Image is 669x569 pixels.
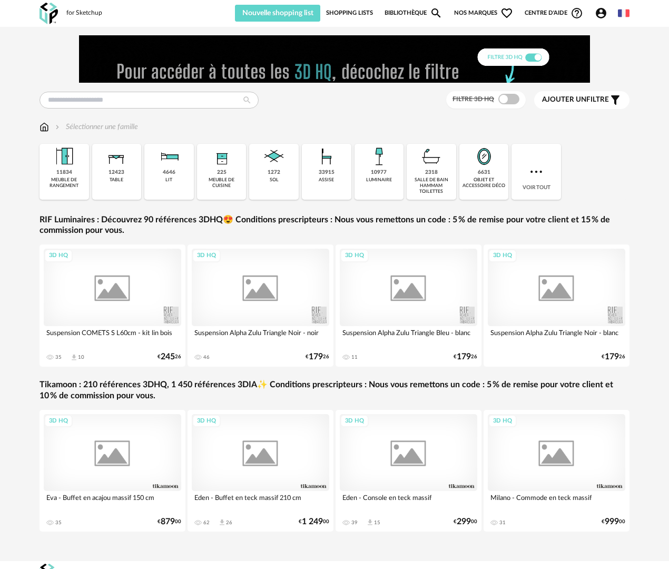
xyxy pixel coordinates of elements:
div: 15 [374,519,380,526]
img: FILTRE%20HQ%20NEW_V1%20(4).gif [79,35,590,83]
div: 10977 [371,169,387,176]
div: Sélectionner une famille [53,122,138,132]
div: € 00 [454,518,477,525]
span: 179 [605,354,619,360]
span: Nos marques [454,5,513,22]
button: Ajouter unfiltre Filter icon [534,91,629,109]
div: sol [270,177,279,183]
div: 46 [203,354,210,360]
div: 4646 [163,169,175,176]
a: 3D HQ Milano - Commode en teck massif 31 €99900 [484,410,629,532]
div: 3D HQ [488,415,517,428]
div: Eden - Buffet en teck massif 210 cm [192,491,329,512]
div: 3D HQ [44,415,73,428]
div: table [110,177,123,183]
span: Centre d'aideHelp Circle Outline icon [525,7,583,19]
div: 3D HQ [192,249,221,262]
div: Suspension Alpha Zulu Triangle Noir - noir [192,326,329,347]
span: Filtre 3D HQ [452,96,494,102]
div: 1272 [268,169,280,176]
div: 225 [217,169,227,176]
span: 245 [161,354,175,360]
div: € 00 [158,518,181,525]
img: Sol.png [261,144,287,169]
div: 11834 [56,169,72,176]
a: BibliothèqueMagnify icon [385,5,442,22]
span: Download icon [70,354,78,361]
span: Heart Outline icon [500,7,513,19]
a: 3D HQ Suspension Alpha Zulu Triangle Bleu - blanc 11 €17926 [336,244,481,367]
div: for Sketchup [66,9,102,17]
img: Literie.png [156,144,182,169]
div: € 26 [306,354,329,360]
div: € 26 [158,354,181,360]
div: € 00 [299,518,329,525]
span: Filter icon [609,94,622,106]
img: more.7b13dc1.svg [528,163,545,180]
div: 3D HQ [488,249,517,262]
div: Suspension COMETS S L60cm - kit lin bois [44,326,181,347]
div: 33915 [319,169,334,176]
div: Voir tout [511,144,561,200]
span: filtre [542,95,609,104]
a: 3D HQ Suspension Alpha Zulu Triangle Noir - noir 46 €17926 [188,244,333,367]
div: luminaire [366,177,392,183]
img: svg+xml;base64,PHN2ZyB3aWR0aD0iMTYiIGhlaWdodD0iMTYiIHZpZXdCb3g9IjAgMCAxNiAxNiIgZmlsbD0ibm9uZSIgeG... [53,122,62,132]
span: Download icon [218,518,226,526]
div: € 26 [602,354,625,360]
a: 3D HQ Suspension COMETS S L60cm - kit lin bois 35 Download icon 10 €24526 [40,244,185,367]
span: 1 249 [302,518,323,525]
div: 39 [351,519,358,526]
img: Assise.png [314,144,339,169]
img: Rangement.png [209,144,234,169]
img: svg+xml;base64,PHN2ZyB3aWR0aD0iMTYiIGhlaWdodD0iMTciIHZpZXdCb3g9IjAgMCAxNiAxNyIgZmlsbD0ibm9uZSIgeG... [40,122,49,132]
button: Nouvelle shopping list [235,5,320,22]
div: 35 [55,354,62,360]
div: 26 [226,519,232,526]
div: Milano - Commode en teck massif [488,491,625,512]
div: 31 [499,519,506,526]
div: 3D HQ [192,415,221,428]
div: 10 [78,354,84,360]
div: 62 [203,519,210,526]
div: Eden - Console en teck massif [340,491,477,512]
a: 3D HQ Eden - Buffet en teck massif 210 cm 62 Download icon 26 €1 24900 [188,410,333,532]
img: OXP [40,3,58,24]
a: 3D HQ Eden - Console en teck massif 39 Download icon 15 €29900 [336,410,481,532]
div: Suspension Alpha Zulu Triangle Noir - blanc [488,326,625,347]
div: Suspension Alpha Zulu Triangle Bleu - blanc [340,326,477,347]
div: objet et accessoire déco [463,177,506,189]
span: Ajouter un [542,96,586,103]
div: meuble de rangement [43,177,86,189]
span: 179 [309,354,323,360]
div: 12423 [109,169,124,176]
span: 999 [605,518,619,525]
div: 3D HQ [340,249,369,262]
div: 3D HQ [44,249,73,262]
a: 3D HQ Eva - Buffet en acajou massif 150 cm 35 €87900 [40,410,185,532]
span: Nouvelle shopping list [242,9,313,17]
img: Meuble%20de%20rangement.png [52,144,77,169]
a: Tikamoon : 210 références 3DHQ, 1 450 références 3DIA✨ Conditions prescripteurs : Nous vous remet... [40,379,629,401]
img: fr [618,7,629,19]
div: salle de bain hammam toilettes [410,177,453,195]
a: RIF Luminaires : Découvrez 90 références 3DHQ😍 Conditions prescripteurs : Nous vous remettons un ... [40,214,629,237]
div: meuble de cuisine [200,177,243,189]
span: Account Circle icon [595,7,607,19]
div: 11 [351,354,358,360]
div: 35 [55,519,62,526]
span: Download icon [366,518,374,526]
span: Magnify icon [430,7,442,19]
span: Account Circle icon [595,7,612,19]
div: 3D HQ [340,415,369,428]
span: Help Circle Outline icon [570,7,583,19]
div: assise [319,177,334,183]
div: € 26 [454,354,477,360]
img: Salle%20de%20bain.png [419,144,444,169]
img: Miroir.png [471,144,497,169]
img: Luminaire.png [366,144,391,169]
div: lit [165,177,172,183]
span: 299 [457,518,471,525]
div: 2318 [425,169,438,176]
a: 3D HQ Suspension Alpha Zulu Triangle Noir - blanc €17926 [484,244,629,367]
